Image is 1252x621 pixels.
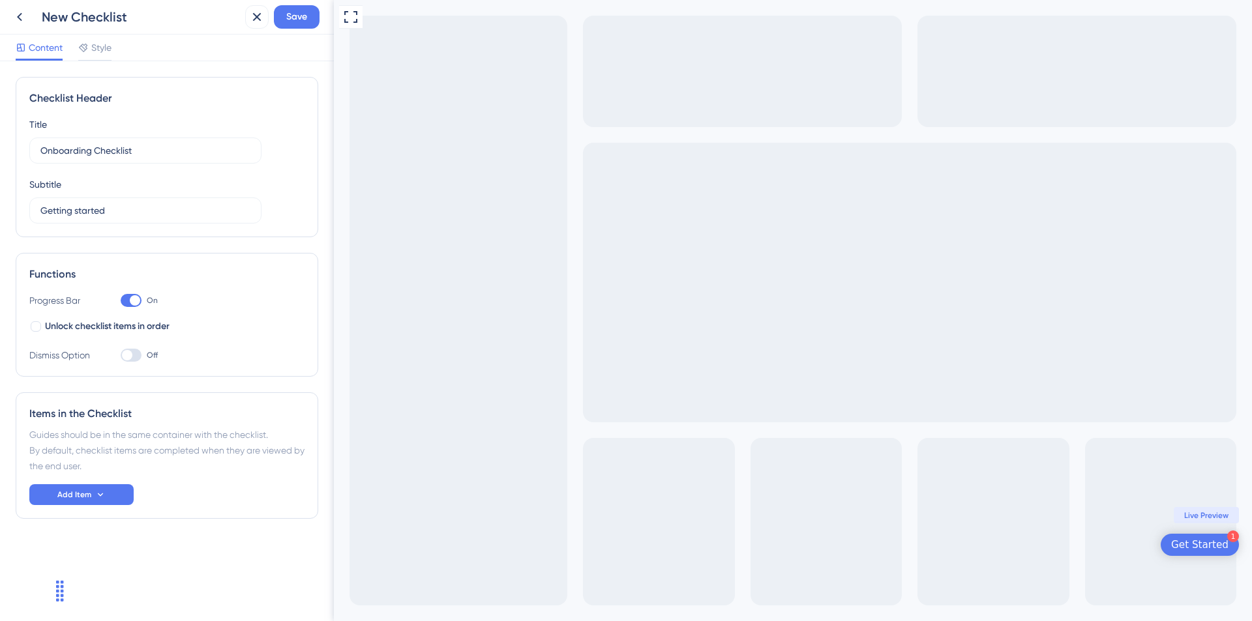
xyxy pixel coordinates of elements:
span: Unlock checklist items in order [45,319,170,334]
div: 1 [893,530,905,542]
input: Header 1 [40,143,250,158]
span: Add Item [57,489,91,500]
div: Get Started [837,538,895,551]
span: Save [286,9,307,25]
div: Checklist Header [29,91,305,106]
div: Items in the Checklist [29,406,305,422]
button: Add Item [29,484,134,505]
div: Subtitle [29,177,61,192]
div: New Checklist [42,8,240,26]
span: On [147,295,158,306]
span: Live Preview [850,510,895,521]
div: Guides should be in the same container with the checklist. By default, checklist items are comple... [29,427,305,474]
div: Progress Bar [29,293,95,308]
span: Style [91,40,112,55]
div: Title [29,117,47,132]
div: Open Get Started checklist, remaining modules: 1 [827,534,905,556]
span: Content [29,40,63,55]
div: Sürükle [50,571,70,611]
div: Functions [29,267,305,282]
div: Dismiss Option [29,347,95,363]
input: Header 2 [40,203,250,218]
button: Save [274,5,320,29]
span: Off [147,350,158,360]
